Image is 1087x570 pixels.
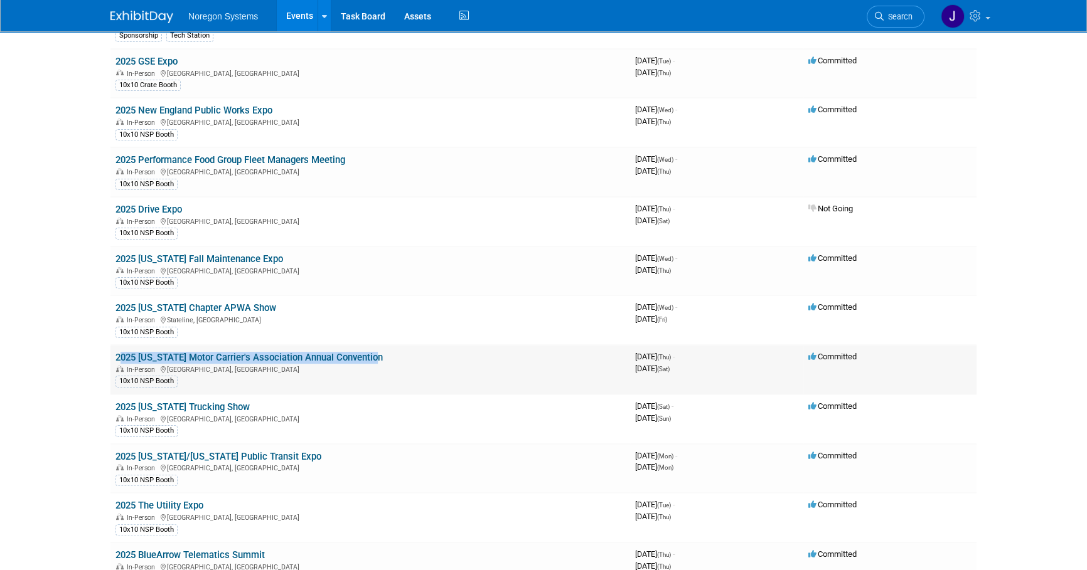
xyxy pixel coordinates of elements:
span: (Thu) [657,551,671,558]
span: - [673,549,675,559]
span: - [675,105,677,114]
span: In-Person [127,415,159,423]
span: [DATE] [635,462,673,472]
img: In-Person Event [116,218,124,224]
a: 2025 [US_STATE] Trucking Show [115,401,250,413]
span: (Sat) [657,403,670,410]
div: 10x10 NSP Booth [115,524,178,536]
span: (Wed) [657,107,673,113]
a: 2025 BlueArrow Telematics Summit [115,549,265,561]
span: (Sat) [657,366,670,372]
span: (Thu) [657,514,671,520]
span: (Tue) [657,502,671,509]
span: Committed [808,401,857,411]
span: [DATE] [635,204,675,213]
span: [DATE] [635,401,673,411]
span: (Thu) [657,206,671,213]
a: 2025 GSE Expo [115,56,178,67]
a: 2025 The Utility Expo [115,500,203,511]
span: [DATE] [635,105,677,114]
span: [DATE] [635,512,671,521]
span: [DATE] [635,549,675,559]
img: ExhibitDay [110,11,173,23]
a: 2025 Performance Food Group Fleet Managers Meeting [115,154,345,166]
a: 2025 [US_STATE] Chapter APWA Show [115,302,276,314]
span: In-Person [127,316,159,324]
div: 10x10 NSP Booth [115,376,178,387]
span: (Thu) [657,267,671,274]
span: (Wed) [657,255,673,262]
div: [GEOGRAPHIC_DATA], [GEOGRAPHIC_DATA] [115,265,625,275]
div: [GEOGRAPHIC_DATA], [GEOGRAPHIC_DATA] [115,462,625,472]
div: Stateline, [GEOGRAPHIC_DATA] [115,314,625,324]
div: [GEOGRAPHIC_DATA], [GEOGRAPHIC_DATA] [115,166,625,176]
span: [DATE] [635,56,675,65]
a: 2025 New England Public Works Expo [115,105,272,116]
span: Noregon Systems [188,11,258,21]
span: In-Person [127,70,159,78]
span: (Thu) [657,168,671,175]
a: 2025 [US_STATE] Motor Carrier's Association Annual Convention [115,352,383,363]
span: [DATE] [635,265,671,275]
span: [DATE] [635,314,667,324]
div: Sponsorship [115,30,162,41]
span: Not Going [808,204,853,213]
span: Committed [808,56,857,65]
span: In-Person [127,267,159,275]
span: - [673,204,675,213]
div: [GEOGRAPHIC_DATA], [GEOGRAPHIC_DATA] [115,364,625,374]
img: In-Person Event [116,366,124,372]
div: 10x10 NSP Booth [115,179,178,190]
a: 2025 [US_STATE]/[US_STATE] Public Transit Expo [115,451,321,462]
img: In-Person Event [116,514,124,520]
span: In-Person [127,168,159,176]
span: In-Person [127,514,159,522]
span: [DATE] [635,352,675,361]
a: 2025 [US_STATE] Fall Maintenance Expo [115,253,283,265]
span: (Sun) [657,415,671,422]
div: Tech Station [166,30,213,41]
span: Committed [808,302,857,312]
span: [DATE] [635,364,670,373]
span: Committed [808,154,857,164]
img: In-Person Event [116,70,124,76]
img: In-Person Event [116,316,124,322]
span: Committed [808,352,857,361]
span: (Wed) [657,304,673,311]
span: (Sat) [657,218,670,224]
span: - [675,302,677,312]
div: 10x10 NSP Booth [115,475,178,486]
span: - [673,352,675,361]
span: (Thu) [657,70,671,77]
span: [DATE] [635,166,671,176]
div: 10x10 NSP Booth [115,129,178,140]
img: In-Person Event [116,563,124,569]
span: Committed [808,549,857,559]
span: (Wed) [657,156,673,163]
div: [GEOGRAPHIC_DATA], [GEOGRAPHIC_DATA] [115,413,625,423]
span: (Tue) [657,58,671,65]
div: [GEOGRAPHIC_DATA], [GEOGRAPHIC_DATA] [115,68,625,78]
span: [DATE] [635,500,675,509]
span: In-Person [127,119,159,127]
span: [DATE] [635,302,677,312]
div: 10x10 NSP Booth [115,327,178,338]
span: Committed [808,105,857,114]
span: Committed [808,253,857,263]
span: [DATE] [635,117,671,126]
span: Search [884,12,913,21]
a: Search [867,6,924,28]
img: In-Person Event [116,168,124,174]
span: - [675,451,677,460]
span: [DATE] [635,253,677,263]
div: [GEOGRAPHIC_DATA], [GEOGRAPHIC_DATA] [115,216,625,226]
span: (Mon) [657,464,673,471]
img: In-Person Event [116,119,124,125]
div: 10x10 Crate Booth [115,80,181,91]
span: - [675,253,677,263]
span: [DATE] [635,216,670,225]
div: [GEOGRAPHIC_DATA], [GEOGRAPHIC_DATA] [115,512,625,522]
span: In-Person [127,218,159,226]
span: - [673,500,675,509]
span: - [672,401,673,411]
